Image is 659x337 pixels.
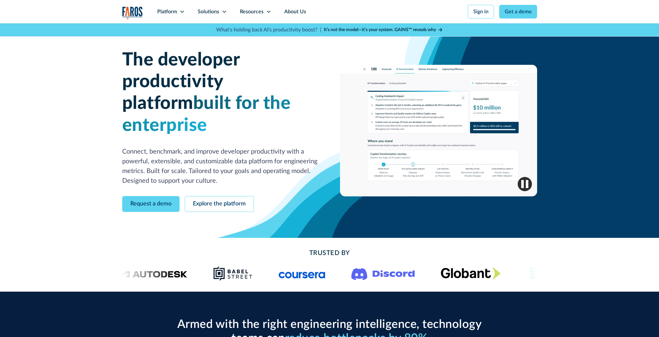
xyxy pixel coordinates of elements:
a: Get a demo [499,5,537,18]
img: Logo of the design software company Autodesk. [120,269,187,278]
img: Logo of the analytics and reporting company Faros. [122,6,143,20]
a: Sign in [468,5,494,18]
h2: Trusted By [174,248,485,258]
a: Explore the platform [185,196,254,212]
img: Logo of the communication platform Discord. [351,267,415,280]
p: What's holding back AI's productivity boost? | [216,26,321,34]
span: built for the enterprise [122,94,291,134]
img: Pause video [518,177,532,191]
img: Logo of the online learning platform Coursera. [279,268,325,279]
a: Request a demo [122,196,180,212]
p: Connect, benchmark, and improve developer productivity with a powerful, extensible, and customiza... [122,147,319,186]
img: Globant's logo [441,267,501,279]
strong: It’s not the model—it’s your system. GAINS™ reveals why [324,28,436,32]
div: Platform [157,8,177,16]
a: home [122,6,143,20]
div: Resources [240,8,264,16]
h1: The developer productivity platform [122,49,319,136]
img: Babel Street logo png [213,266,253,281]
div: Solutions [198,8,219,16]
a: It’s not the model—it’s your system. GAINS™ reveals why [324,27,443,33]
